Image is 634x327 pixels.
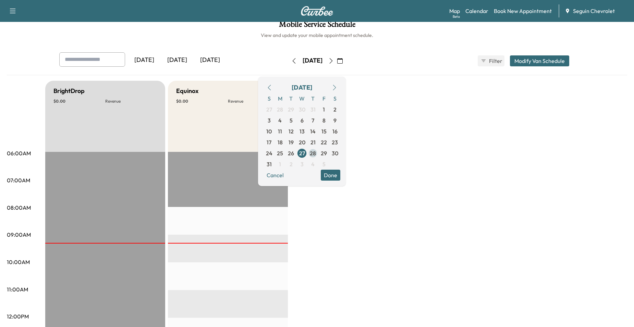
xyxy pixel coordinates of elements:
span: 28 [310,149,316,157]
span: 29 [288,105,294,114]
span: 4 [278,116,282,125]
span: 21 [310,138,316,146]
button: Filter [478,55,504,66]
span: 11 [278,127,282,135]
p: 08:00AM [7,204,31,212]
span: S [264,93,275,104]
span: 1 [279,160,281,168]
p: 11:00AM [7,285,28,293]
div: [DATE] [128,52,161,68]
h5: BrightDrop [53,86,85,96]
span: 31 [310,105,316,114]
span: 26 [288,149,294,157]
span: S [329,93,340,104]
span: 19 [289,138,294,146]
span: 9 [333,116,337,125]
h5: Equinox [176,86,198,96]
span: T [285,93,296,104]
span: Seguin Chevrolet [573,7,615,15]
span: 8 [322,116,326,125]
span: 30 [299,105,305,114]
span: 15 [321,127,327,135]
span: 3 [301,160,304,168]
span: 10 [266,127,272,135]
span: M [275,93,285,104]
h1: Mobile Service Schedule [7,20,627,32]
p: 10:00AM [7,258,30,266]
span: 6 [301,116,304,125]
span: 13 [300,127,305,135]
a: Book New Appointment [494,7,552,15]
div: [DATE] [292,83,312,92]
p: 07:00AM [7,176,30,184]
span: 5 [322,160,326,168]
span: 25 [277,149,283,157]
span: 17 [267,138,271,146]
p: Revenue [105,99,157,104]
span: 30 [332,149,338,157]
p: $ 0.00 [176,99,228,104]
a: Calendar [465,7,488,15]
div: [DATE] [161,52,194,68]
span: 4 [311,160,315,168]
span: 29 [321,149,327,157]
span: 27 [266,105,272,114]
span: 27 [299,149,305,157]
span: 22 [321,138,327,146]
span: 14 [310,127,316,135]
span: F [318,93,329,104]
span: 5 [290,116,293,125]
p: 06:00AM [7,149,31,157]
span: 16 [332,127,338,135]
span: 24 [266,149,272,157]
span: 12 [289,127,294,135]
span: 3 [268,116,271,125]
span: 28 [277,105,283,114]
span: Filter [489,57,501,65]
p: $ 0.00 [53,99,105,104]
span: 20 [299,138,305,146]
button: Modify Van Schedule [510,55,569,66]
div: Beta [453,14,460,19]
div: [DATE] [194,52,227,68]
div: [DATE] [303,56,322,65]
a: MapBeta [449,7,460,15]
span: W [296,93,307,104]
img: Curbee Logo [301,6,333,16]
span: 2 [333,105,337,114]
span: 1 [323,105,325,114]
span: 31 [267,160,272,168]
button: Cancel [264,170,287,181]
p: 12:00PM [7,312,29,321]
button: Done [321,170,340,181]
p: Revenue [228,99,280,104]
span: 23 [332,138,338,146]
p: 09:00AM [7,231,31,239]
span: 18 [278,138,283,146]
span: 2 [290,160,293,168]
span: 7 [312,116,314,125]
h6: View and update your mobile appointment schedule. [7,32,627,39]
span: T [307,93,318,104]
